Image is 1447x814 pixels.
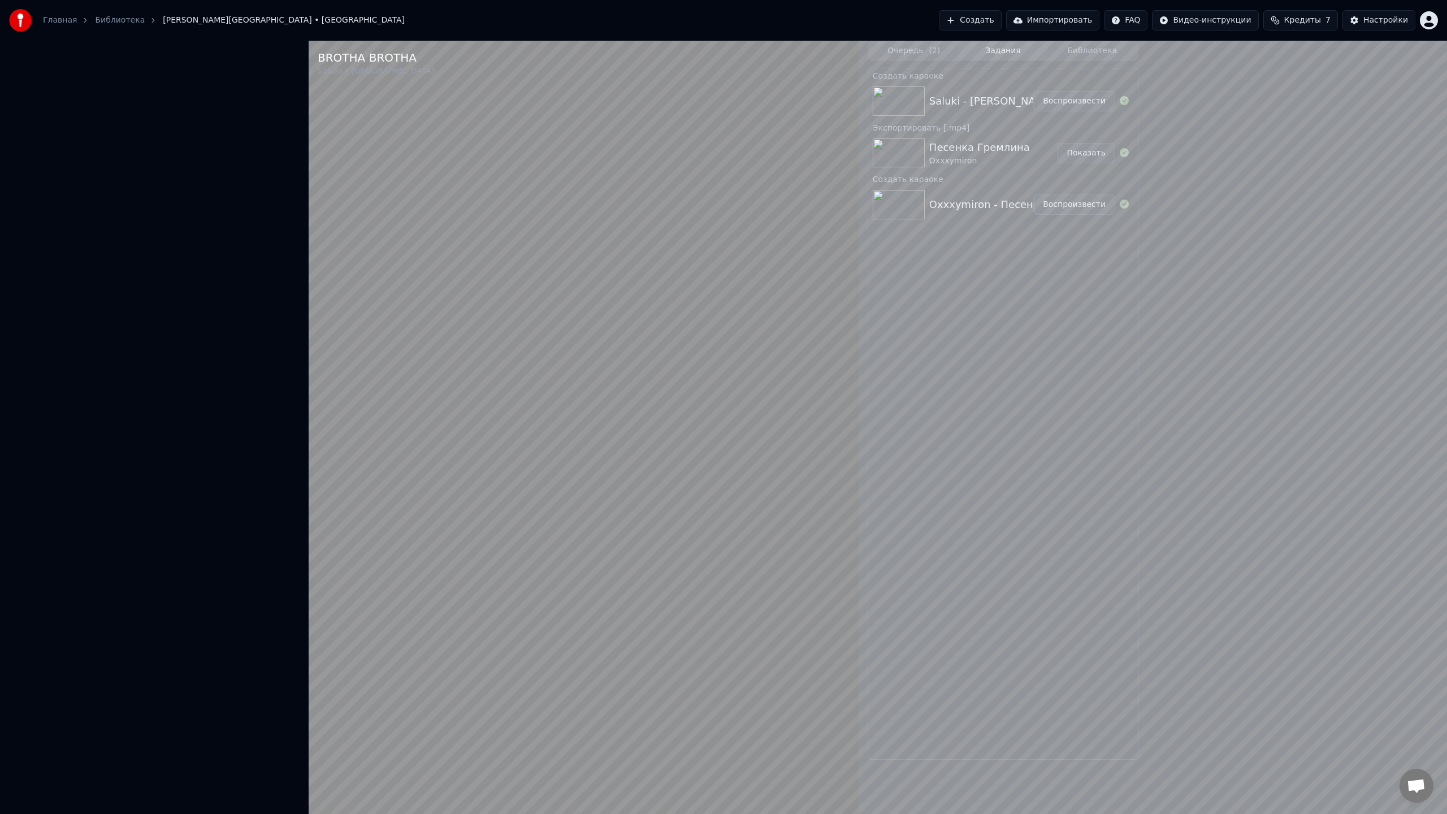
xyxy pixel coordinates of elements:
[929,140,1030,155] div: Песенка Гремлина
[1006,10,1100,31] button: Импортировать
[1400,769,1433,803] div: Открытый чат
[1033,91,1115,111] button: Воспроизвести
[95,15,145,26] a: Библиотека
[1033,194,1115,215] button: Воспроизвести
[868,120,1138,134] div: Экспортировать [.mp4]
[318,50,435,66] div: BROTHA BROTHA
[929,155,1030,167] div: Oxxxymiron
[1342,10,1415,31] button: Настройки
[1152,10,1258,31] button: Видео-инструкции
[1263,10,1338,31] button: Кредиты7
[868,172,1138,185] div: Создать караоке
[1047,43,1137,59] button: Библиотека
[869,43,959,59] button: Очередь
[43,15,405,26] nav: breadcrumb
[1104,10,1147,31] button: FAQ
[1057,143,1115,163] button: Показать
[929,93,1199,109] div: Saluki - [PERSON_NAME] (feat. [GEOGRAPHIC_DATA])
[318,66,435,77] div: Saluki • [GEOGRAPHIC_DATA]
[868,68,1138,82] div: Создать караоке
[9,9,32,32] img: youka
[1284,15,1321,26] span: Кредиты
[959,43,1048,59] button: Задания
[1363,15,1408,26] div: Настройки
[163,15,405,26] span: [PERSON_NAME][GEOGRAPHIC_DATA] • [GEOGRAPHIC_DATA]
[929,45,940,57] span: ( 2 )
[1325,15,1331,26] span: 7
[929,197,1102,213] div: Oxxxymiron - Песенка Гремлина
[939,10,1001,31] button: Создать
[43,15,77,26] a: Главная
